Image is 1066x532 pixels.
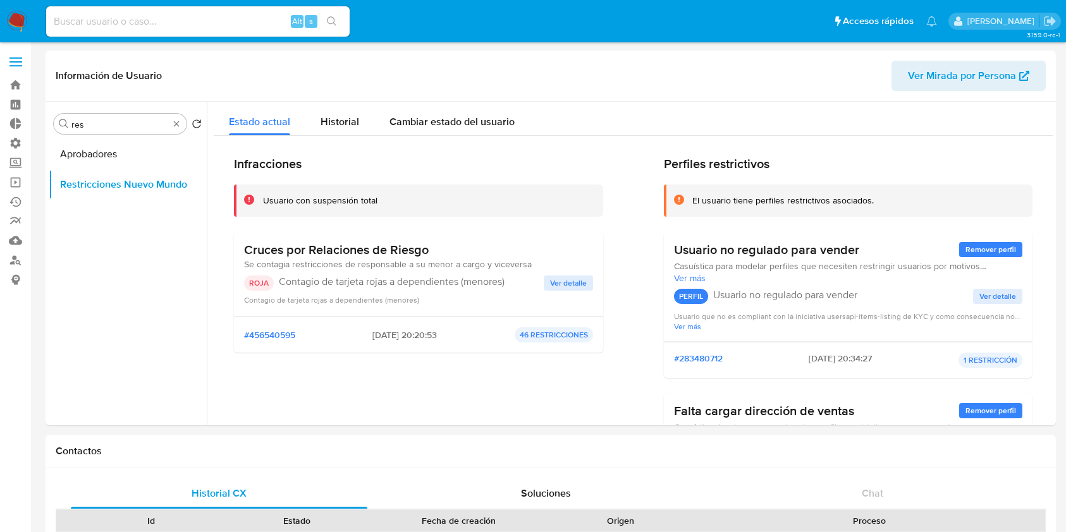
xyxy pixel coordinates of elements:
span: Accesos rápidos [843,15,914,28]
div: Id [87,514,216,527]
span: Alt [292,15,302,27]
div: Proceso [702,514,1036,527]
div: Fecha de creación [379,514,539,527]
input: Buscar [71,119,169,130]
div: Estado [233,514,362,527]
button: Aprobadores [49,139,207,169]
button: search-icon [319,13,345,30]
h1: Información de Usuario [56,70,162,82]
a: Notificaciones [926,16,937,27]
button: Buscar [59,119,69,129]
span: Soluciones [521,486,571,500]
button: Volver al orden por defecto [192,119,202,133]
button: Ver Mirada por Persona [891,61,1046,91]
h1: Contactos [56,445,1046,457]
span: s [309,15,313,27]
a: Salir [1043,15,1057,28]
span: Historial CX [192,486,247,500]
button: Borrar [171,119,181,129]
p: ludmila.lanatti@mercadolibre.com [967,15,1039,27]
span: Chat [862,486,883,500]
div: Origen [556,514,685,527]
span: Ver Mirada por Persona [908,61,1016,91]
input: Buscar usuario o caso... [46,13,350,30]
button: Restricciones Nuevo Mundo [49,169,207,200]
